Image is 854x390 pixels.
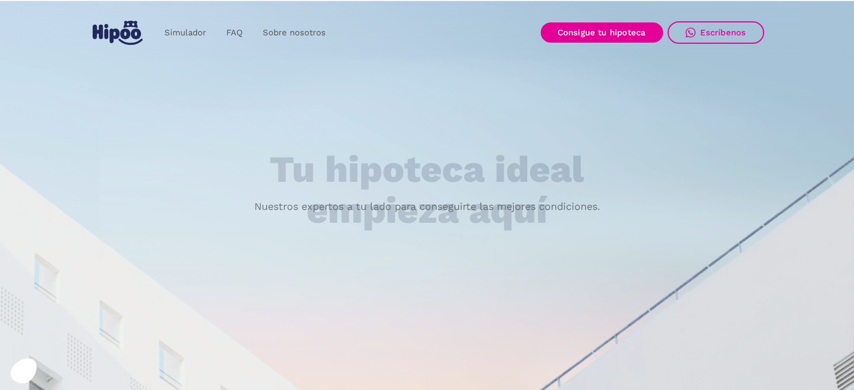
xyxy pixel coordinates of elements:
h1: Tu hipoteca ideal empieza aquí [214,149,640,231]
a: Consigue tu hipoteca [541,22,663,43]
a: Escríbenos [668,21,764,44]
a: home [90,16,145,49]
div: Escríbenos [700,27,746,38]
a: FAQ [216,22,253,44]
a: Simulador [154,22,216,44]
a: Sobre nosotros [253,22,336,44]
